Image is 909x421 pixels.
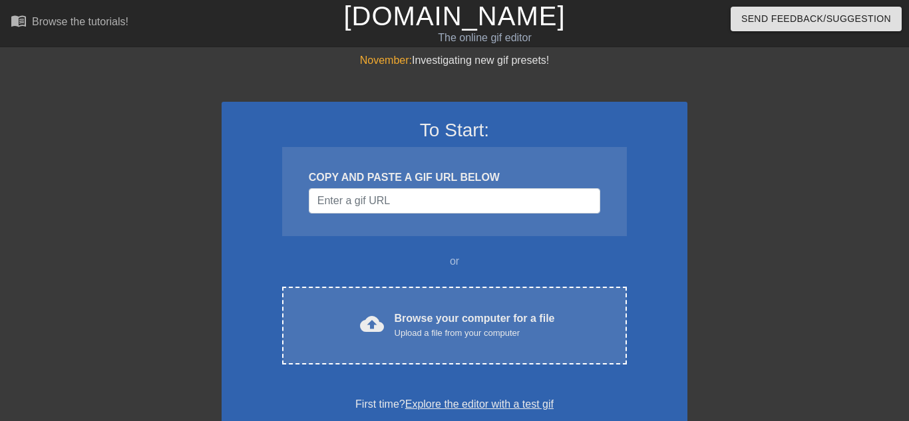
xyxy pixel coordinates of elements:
[11,13,27,29] span: menu_book
[395,311,555,340] div: Browse your computer for a file
[32,16,128,27] div: Browse the tutorials!
[395,327,555,340] div: Upload a file from your computer
[343,1,565,31] a: [DOMAIN_NAME]
[256,253,653,269] div: or
[405,398,554,410] a: Explore the editor with a test gif
[309,170,600,186] div: COPY AND PASTE A GIF URL BELOW
[11,13,128,33] a: Browse the tutorials!
[222,53,687,69] div: Investigating new gif presets!
[731,7,902,31] button: Send Feedback/Suggestion
[360,312,384,336] span: cloud_upload
[309,188,600,213] input: Username
[741,11,891,27] span: Send Feedback/Suggestion
[239,396,670,412] div: First time?
[239,119,670,142] h3: To Start:
[360,55,412,66] span: November:
[309,30,659,46] div: The online gif editor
